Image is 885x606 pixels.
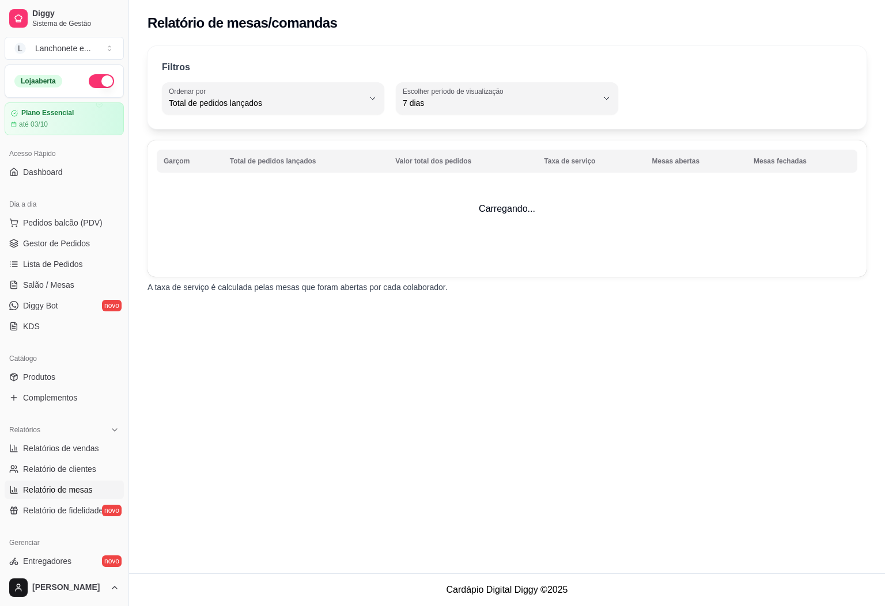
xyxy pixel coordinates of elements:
[5,276,124,294] a: Salão / Mesas
[5,368,124,386] a: Produtos
[5,574,124,601] button: [PERSON_NAME]
[23,505,103,516] span: Relatório de fidelidade
[14,75,62,87] div: Loja aberta
[162,60,190,74] p: Filtros
[23,321,40,332] span: KDS
[23,258,83,270] span: Lista de Pedidos
[23,217,103,228] span: Pedidos balcão (PDV)
[396,82,618,115] button: Escolher período de visualização7 dias
[23,555,71,567] span: Entregadores
[23,166,63,178] span: Dashboard
[5,552,124,570] a: Entregadoresnovo
[129,573,885,606] footer: Cardápio Digital Diggy © 2025
[5,439,124,458] a: Relatórios de vendas
[23,484,93,496] span: Relatório de mesas
[5,501,124,520] a: Relatório de fidelidadenovo
[169,86,210,96] label: Ordenar por
[147,140,867,277] td: Carregando...
[147,281,867,293] p: A taxa de serviço é calculada pelas mesas que foram abertas por cada colaborador.
[5,533,124,552] div: Gerenciar
[5,37,124,60] button: Select a team
[5,163,124,181] a: Dashboard
[169,97,364,109] span: Total de pedidos lançados
[23,463,96,475] span: Relatório de clientes
[5,144,124,163] div: Acesso Rápido
[23,392,77,403] span: Complementos
[32,582,105,593] span: [PERSON_NAME]
[14,43,26,54] span: L
[5,5,124,32] a: DiggySistema de Gestão
[5,317,124,336] a: KDS
[9,425,40,435] span: Relatórios
[23,238,90,249] span: Gestor de Pedidos
[5,460,124,478] a: Relatório de clientes
[32,19,119,28] span: Sistema de Gestão
[23,279,74,291] span: Salão / Mesas
[21,109,74,117] article: Plano Essencial
[403,86,507,96] label: Escolher período de visualização
[147,14,337,32] h2: Relatório de mesas/comandas
[19,120,48,129] article: até 03/10
[5,481,124,499] a: Relatório de mesas
[5,195,124,214] div: Dia a dia
[5,102,124,135] a: Plano Essencialaté 03/10
[35,43,91,54] div: Lanchonete e ...
[89,74,114,88] button: Alterar Status
[5,234,124,253] a: Gestor de Pedidos
[162,82,384,115] button: Ordenar porTotal de pedidos lançados
[403,97,597,109] span: 7 dias
[23,443,99,454] span: Relatórios de vendas
[5,388,124,407] a: Complementos
[32,9,119,19] span: Diggy
[5,255,124,273] a: Lista de Pedidos
[5,296,124,315] a: Diggy Botnovo
[23,371,55,383] span: Produtos
[23,300,58,311] span: Diggy Bot
[5,349,124,368] div: Catálogo
[5,214,124,232] button: Pedidos balcão (PDV)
